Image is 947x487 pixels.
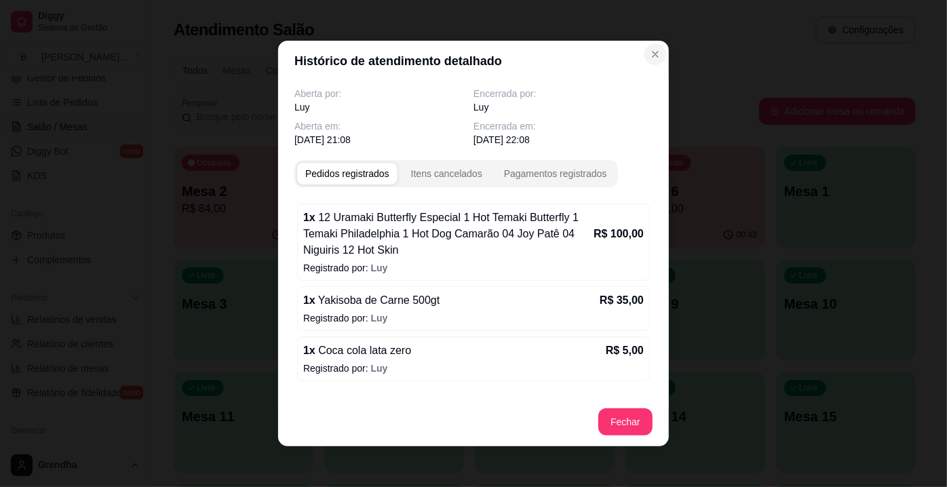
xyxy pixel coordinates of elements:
[371,363,388,374] span: Luy
[305,167,389,180] div: Pedidos registrados
[600,292,644,309] p: R$ 35,00
[303,292,440,309] p: 1 x
[294,100,473,114] p: Luy
[315,294,440,306] span: Yakisoba de Carne 500gt
[606,343,644,359] p: R$ 5,00
[315,345,411,356] span: Coca cola lata zero
[473,100,653,114] p: Luy
[371,313,388,324] span: Luy
[294,87,473,100] p: Aberta por:
[303,261,644,275] p: Registrado por:
[294,119,473,133] p: Aberta em:
[598,408,653,435] button: Fechar
[278,41,669,81] header: Histórico de atendimento detalhado
[644,43,666,65] button: Close
[303,210,591,258] p: 1 x
[371,262,388,273] span: Luy
[294,133,473,147] p: [DATE] 21:08
[504,167,607,180] div: Pagamentos registrados
[303,311,644,325] p: Registrado por:
[594,226,644,242] p: R$ 100,00
[411,167,482,180] div: Itens cancelados
[473,87,653,100] p: Encerrada por:
[303,362,644,375] p: Registrado por:
[303,343,411,359] p: 1 x
[473,119,653,133] p: Encerrada em:
[303,212,579,256] span: 12 Uramaki Butterfly Especial 1 Hot Temaki Butterfly 1 Temaki Philadelphia 1 Hot Dog Camarão 04 J...
[473,133,653,147] p: [DATE] 22:08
